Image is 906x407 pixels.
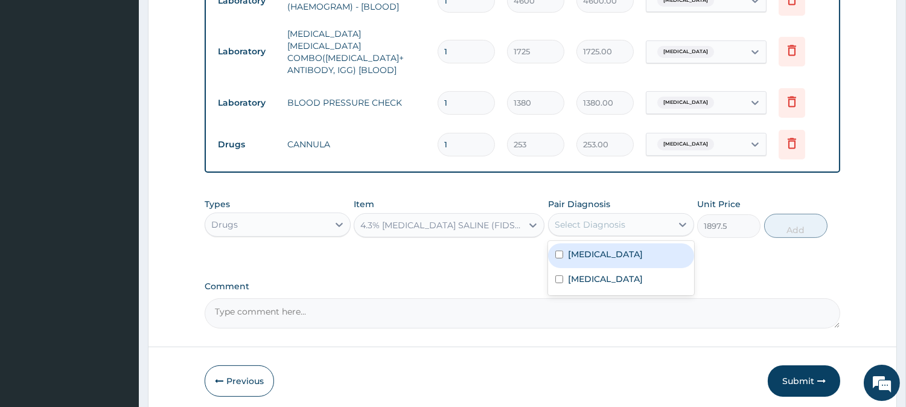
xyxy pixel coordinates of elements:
[360,219,523,231] div: 4.3% [MEDICAL_DATA] SALINE (FIDSON)
[555,219,625,231] div: Select Diagnosis
[6,275,230,318] textarea: Type your message and hit 'Enter'
[568,273,643,285] label: [MEDICAL_DATA]
[768,365,840,397] button: Submit
[657,46,714,58] span: [MEDICAL_DATA]
[281,132,432,156] td: CANNULA
[212,92,281,114] td: Laboratory
[657,97,714,109] span: [MEDICAL_DATA]
[212,40,281,63] td: Laboratory
[657,138,714,150] span: [MEDICAL_DATA]
[697,198,741,210] label: Unit Price
[354,198,374,210] label: Item
[63,68,203,83] div: Chat with us now
[205,365,274,397] button: Previous
[70,125,167,247] span: We're online!
[198,6,227,35] div: Minimize live chat window
[281,22,432,82] td: [MEDICAL_DATA] [MEDICAL_DATA] COMBO([MEDICAL_DATA]+ ANTIBODY, IGG) [BLOOD]
[212,133,281,156] td: Drugs
[205,199,230,210] label: Types
[281,91,432,115] td: BLOOD PRESSURE CHECK
[22,60,49,91] img: d_794563401_company_1708531726252_794563401
[211,219,238,231] div: Drugs
[205,281,840,292] label: Comment
[548,198,610,210] label: Pair Diagnosis
[764,214,828,238] button: Add
[568,248,643,260] label: [MEDICAL_DATA]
